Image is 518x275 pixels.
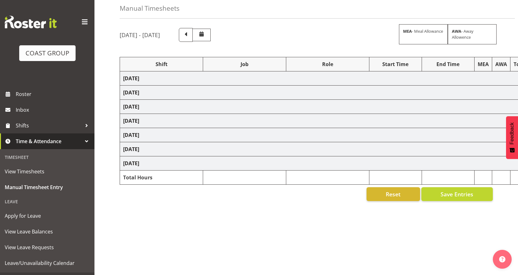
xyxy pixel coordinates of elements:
a: View Leave Requests [2,239,93,255]
td: Total Hours [120,171,203,185]
strong: AWA [452,28,461,34]
span: Leave/Unavailability Calendar [5,258,90,268]
div: Leave [2,195,93,208]
span: Apply for Leave [5,211,90,221]
a: Apply for Leave [2,208,93,224]
div: COAST GROUP [26,48,69,58]
span: Manual Timesheet Entry [5,182,90,192]
button: Save Entries [421,187,493,201]
span: Inbox [16,105,91,115]
span: View Timesheets [5,167,90,176]
img: Rosterit website logo [5,16,57,28]
a: Leave/Unavailability Calendar [2,255,93,271]
div: Job [206,60,283,68]
div: MEA [478,60,489,68]
strong: MEA [403,28,412,34]
div: Shift [123,60,200,68]
span: Feedback [509,122,515,144]
a: View Leave Balances [2,224,93,239]
div: Start Time [373,60,418,68]
img: help-xxl-2.png [499,256,505,262]
button: Reset [367,187,420,201]
span: View Leave Requests [5,243,90,252]
span: View Leave Balances [5,227,90,236]
a: Manual Timesheet Entry [2,179,93,195]
span: Reset [386,190,401,198]
span: Time & Attendance [16,137,82,146]
span: Save Entries [441,190,473,198]
h4: Manual Timesheets [120,5,179,12]
div: - Away Allowence [448,24,497,44]
span: Roster [16,89,91,99]
div: Timesheet [2,151,93,164]
div: - Meal Allowance [399,24,448,44]
div: Role [289,60,366,68]
div: AWA [495,60,507,68]
div: End Time [425,60,471,68]
h5: [DATE] - [DATE] [120,31,160,38]
span: Shifts [16,121,82,130]
button: Feedback - Show survey [506,116,518,159]
a: View Timesheets [2,164,93,179]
